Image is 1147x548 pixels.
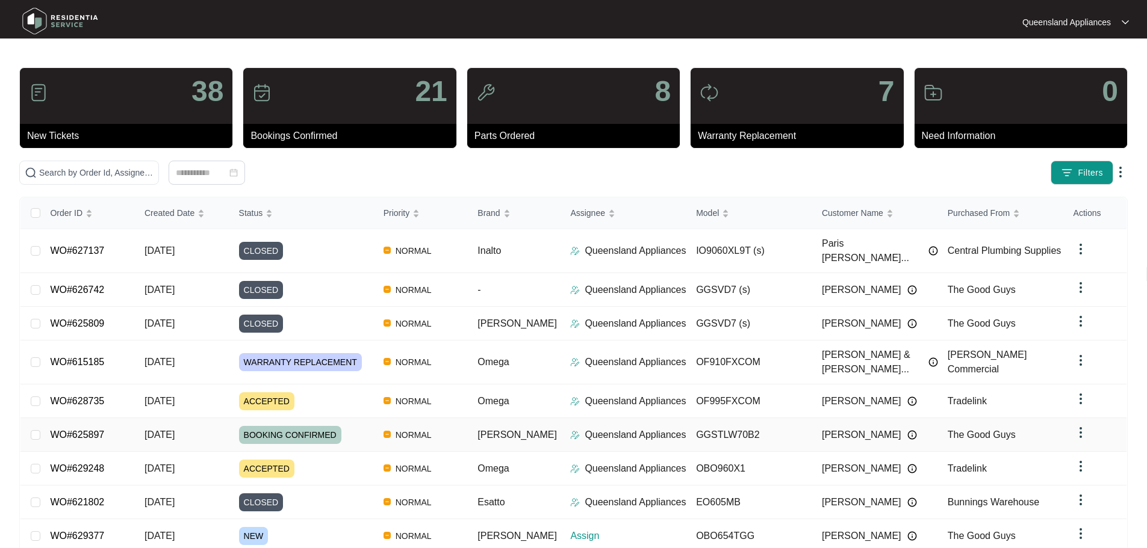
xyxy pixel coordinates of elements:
th: Customer Name [812,197,938,229]
img: Assigner Icon [570,430,580,440]
img: filter icon [1061,167,1073,179]
p: Bookings Confirmed [250,129,456,143]
span: NORMAL [391,495,437,510]
img: Info icon [907,396,917,406]
a: WO#627137 [50,245,104,256]
p: Assign [570,529,686,543]
span: [PERSON_NAME] [822,394,901,408]
p: Parts Ordered [474,129,680,143]
img: icon [924,83,943,102]
img: Info icon [928,357,938,367]
span: The Good Guys [948,318,1016,328]
p: Queensland Appliances [585,495,686,510]
img: dropdown arrow [1074,425,1088,440]
p: 21 [415,77,447,106]
th: Model [686,197,812,229]
p: Queensland Appliances [585,428,686,442]
span: [PERSON_NAME] [822,529,901,543]
td: OF910FXCOM [686,340,812,384]
span: [PERSON_NAME] Commercial [948,349,1027,374]
span: [PERSON_NAME] [822,495,901,510]
span: [PERSON_NAME] [477,429,557,440]
span: Brand [477,206,500,220]
img: Vercel Logo [384,498,391,505]
span: [PERSON_NAME] & [PERSON_NAME]... [822,348,922,377]
p: Need Information [922,129,1127,143]
span: Omega [477,396,509,406]
img: Assigner Icon [570,319,580,328]
span: Customer Name [822,206,883,220]
span: [DATE] [145,463,175,473]
th: Actions [1064,197,1127,229]
span: NORMAL [391,283,437,297]
span: Omega [477,463,509,473]
img: Assigner Icon [570,396,580,406]
td: IO9060XL9T (s) [686,229,812,273]
img: Vercel Logo [384,286,391,293]
span: [PERSON_NAME] [822,461,901,476]
a: WO#628735 [50,396,104,406]
span: Bunnings Warehouse [948,497,1039,507]
span: [DATE] [145,245,175,256]
a: WO#625897 [50,429,104,440]
span: Model [696,206,719,220]
p: 0 [1102,77,1118,106]
img: Vercel Logo [384,319,391,327]
span: [PERSON_NAME] [822,316,901,331]
span: NORMAL [391,394,437,408]
span: Omega [477,357,509,367]
button: filter iconFilters [1051,161,1113,185]
th: Priority [374,197,468,229]
span: Assignee [570,206,605,220]
img: Info icon [907,319,917,328]
a: WO#629248 [50,463,104,473]
span: [DATE] [145,285,175,295]
th: Purchased From [938,197,1064,229]
p: Queensland Appliances [585,394,686,408]
img: icon [29,83,48,102]
img: Assigner Icon [570,357,580,367]
td: EO605MB [686,485,812,519]
span: - [477,285,480,295]
a: WO#626742 [50,285,104,295]
span: BOOKING CONFIRMED [239,426,341,444]
td: OBO960X1 [686,452,812,485]
span: Inalto [477,245,501,256]
img: dropdown arrow [1122,19,1129,25]
span: NORMAL [391,244,437,258]
span: [DATE] [145,318,175,328]
img: search-icon [25,167,37,179]
p: Queensland Appliances [585,283,686,297]
td: OF995FXCOM [686,384,812,418]
img: dropdown arrow [1074,526,1088,541]
span: [DATE] [145,531,175,541]
th: Created Date [135,197,229,229]
span: Order ID [50,206,82,220]
p: Queensland Appliances [585,316,686,331]
img: Vercel Logo [384,397,391,404]
p: Queensland Appliances [585,461,686,476]
span: ACCEPTED [239,460,294,478]
span: [DATE] [145,396,175,406]
span: Tradelink [948,396,987,406]
img: residentia service logo [18,3,102,39]
th: Order ID [40,197,135,229]
span: The Good Guys [948,285,1016,295]
img: dropdown arrow [1074,353,1088,368]
p: Queensland Appliances [1022,16,1111,28]
p: 8 [654,77,671,106]
th: Status [229,197,374,229]
span: NORMAL [391,316,437,331]
span: NORMAL [391,529,437,543]
p: 38 [191,77,223,106]
span: [PERSON_NAME] [822,283,901,297]
img: dropdown arrow [1074,459,1088,473]
p: Queensland Appliances [585,355,686,369]
a: WO#625809 [50,318,104,328]
span: Purchased From [948,206,1010,220]
a: WO#621802 [50,497,104,507]
img: Info icon [907,285,917,295]
td: GGSVD7 (s) [686,307,812,340]
p: Queensland Appliances [585,244,686,258]
span: WARRANTY REPLACEMENT [239,353,362,371]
